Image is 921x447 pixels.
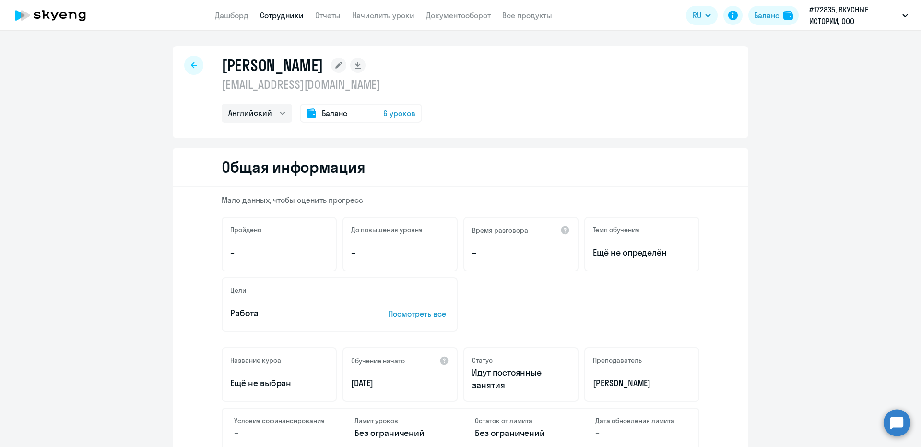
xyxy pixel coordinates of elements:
[389,308,449,319] p: Посмотреть все
[693,10,701,21] span: RU
[322,107,347,119] span: Баланс
[475,427,567,439] p: Без ограничений
[230,377,328,389] p: Ещё не выбран
[686,6,718,25] button: RU
[351,225,423,234] h5: До повышения уровня
[804,4,913,27] button: #172835, ВКУСНЫЕ ИСТОРИИ, ООО
[426,11,491,20] a: Документооборот
[783,11,793,20] img: balance
[315,11,341,20] a: Отчеты
[351,356,405,365] h5: Обучение начато
[354,416,446,425] h4: Лимит уроков
[351,377,449,389] p: [DATE]
[593,225,639,234] h5: Темп обучения
[754,10,779,21] div: Баланс
[230,225,261,234] h5: Пройдено
[748,6,799,25] button: Балансbalance
[809,4,898,27] p: #172835, ВКУСНЫЕ ИСТОРИИ, ООО
[354,427,446,439] p: Без ограничений
[472,226,528,235] h5: Время разговора
[593,356,642,365] h5: Преподаватель
[230,307,359,319] p: Работа
[230,356,281,365] h5: Название курса
[222,195,699,205] p: Мало данных, чтобы оценить прогресс
[383,107,415,119] span: 6 уроков
[215,11,248,20] a: Дашборд
[593,377,691,389] p: [PERSON_NAME]
[230,286,246,294] h5: Цели
[472,366,570,391] p: Идут постоянные занятия
[472,356,493,365] h5: Статус
[351,247,449,259] p: –
[222,157,365,176] h2: Общая информация
[595,427,687,439] p: –
[472,247,570,259] p: –
[260,11,304,20] a: Сотрудники
[234,427,326,439] p: –
[230,247,328,259] p: –
[595,416,687,425] h4: Дата обновления лимита
[502,11,552,20] a: Все продукты
[475,416,567,425] h4: Остаток от лимита
[222,56,323,75] h1: [PERSON_NAME]
[222,77,422,92] p: [EMAIL_ADDRESS][DOMAIN_NAME]
[593,247,691,259] span: Ещё не определён
[234,416,326,425] h4: Условия софинансирования
[352,11,414,20] a: Начислить уроки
